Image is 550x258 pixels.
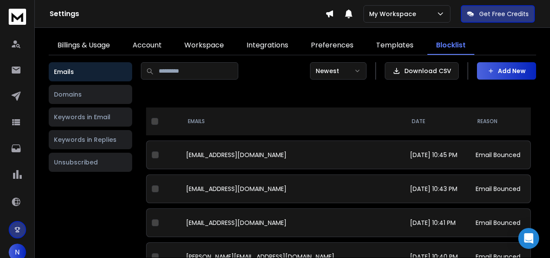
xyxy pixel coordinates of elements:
[470,208,531,237] td: Email Bounced
[49,62,132,81] button: Emails
[369,10,420,18] p: My Workspace
[238,37,297,55] a: Integrations
[405,174,470,203] td: [DATE] 10:43 PM
[49,130,132,149] button: Keywords in Replies
[49,153,132,172] button: Unsubscribed
[181,174,405,203] td: [EMAIL_ADDRESS][DOMAIN_NAME]
[367,37,422,55] a: Templates
[124,37,170,55] a: Account
[49,85,132,104] button: Domains
[49,37,119,55] a: Billings & Usage
[9,9,26,25] img: logo
[470,174,531,203] td: Email Bounced
[385,62,459,80] button: Download CSV
[181,208,405,237] td: [EMAIL_ADDRESS][DOMAIN_NAME]
[479,10,529,18] p: Get Free Credits
[50,9,325,19] h1: Settings
[302,37,362,55] a: Preferences
[405,208,470,237] td: [DATE] 10:41 PM
[49,107,132,127] button: Keywords in Email
[176,37,233,55] a: Workspace
[405,107,470,135] th: DATE
[470,141,531,169] td: Email Bounced
[310,62,367,80] button: Newest
[518,228,539,249] div: Open Intercom Messenger
[405,141,470,169] td: [DATE] 10:45 PM
[477,62,536,80] button: Add New
[181,141,405,169] td: [EMAIL_ADDRESS][DOMAIN_NAME]
[181,107,405,135] th: EMAILS
[461,5,535,23] button: Get Free Credits
[470,107,531,135] th: REASON
[498,67,526,75] p: Add New
[427,37,474,55] a: Blocklist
